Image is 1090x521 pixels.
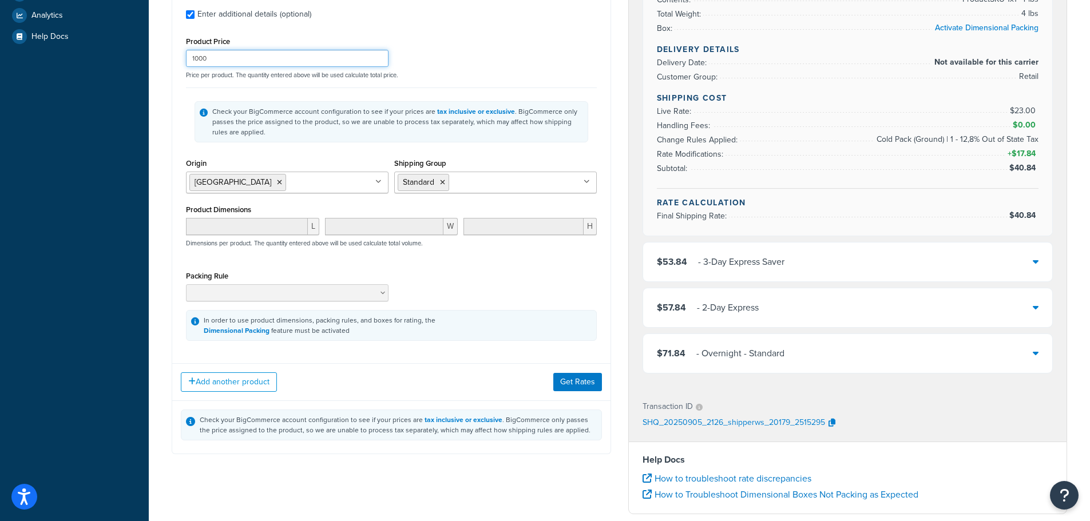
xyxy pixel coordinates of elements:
div: In order to use product dimensions, packing rules, and boxes for rating, the feature must be acti... [204,315,435,336]
span: Box: [657,22,675,34]
button: Get Rates [553,373,602,391]
h4: Help Docs [643,453,1053,467]
label: Origin [186,159,207,168]
div: Check your BigCommerce account configuration to see if your prices are . BigCommerce only passes ... [200,415,597,435]
span: [GEOGRAPHIC_DATA] [195,176,271,188]
h4: Delivery Details [657,43,1039,55]
span: 4 lbs [1018,7,1039,21]
div: - 3-Day Express Saver [698,254,784,270]
p: SHQ_20250905_2126_shipperws_20179_2515295 [643,415,825,432]
span: + [1005,147,1039,161]
div: - Overnight - Standard [696,345,784,361]
a: Help Docs [9,26,140,47]
span: Delivery Date: [657,57,710,69]
span: Standard [403,176,434,188]
a: tax inclusive or exclusive [437,106,515,117]
h4: Rate Calculation [657,197,1039,209]
span: Handling Fees: [657,120,713,132]
a: Dimensional Packing [204,325,269,336]
input: Enter additional details (optional) [186,10,195,19]
label: Product Dimensions [186,205,251,214]
span: Help Docs [31,32,69,42]
span: Change Rules Applied: [657,134,740,146]
span: Live Rate: [657,105,694,117]
a: How to Troubleshoot Dimensional Boxes Not Packing as Expected [643,488,918,501]
a: tax inclusive or exclusive [425,415,502,425]
span: Total Weight: [657,8,704,20]
button: Add another product [181,372,277,392]
span: H [584,218,597,235]
p: Transaction ID [643,399,693,415]
span: Final Shipping Rate: [657,210,730,222]
p: Dimensions per product. The quantity entered above will be used calculate total volume. [183,239,423,247]
a: Activate Dimensional Packing [935,22,1039,34]
span: Subtotal: [657,162,690,174]
span: Analytics [31,11,63,21]
span: $40.84 [1009,209,1039,221]
a: How to troubleshoot rate discrepancies [643,472,811,485]
label: Shipping Group [394,159,446,168]
span: Not available for this carrier [932,55,1039,69]
span: W [443,218,458,235]
label: Packing Rule [186,272,228,280]
h4: Shipping Cost [657,92,1039,104]
span: $0.00 [1013,119,1039,131]
span: Cold Pack (Ground) | 1 - 12,8% Out of State Tax [874,133,1039,146]
label: Product Price [186,37,230,46]
span: $17.84 [1012,148,1039,160]
div: - 2-Day Express [697,300,759,316]
span: $23.00 [1010,105,1039,117]
span: L [308,218,319,235]
button: Open Resource Center [1050,481,1079,510]
p: Price per product. The quantity entered above will be used calculate total price. [183,71,600,79]
span: Customer Group: [657,71,720,83]
span: $53.84 [657,255,687,268]
span: $40.84 [1009,162,1039,174]
span: Rate Modifications: [657,148,726,160]
div: Enter additional details (optional) [197,6,311,22]
span: $57.84 [657,301,686,314]
a: Analytics [9,5,140,26]
span: Retail [1016,70,1039,83]
div: Check your BigCommerce account configuration to see if your prices are . BigCommerce only passes ... [212,106,583,137]
span: $71.84 [657,347,685,360]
